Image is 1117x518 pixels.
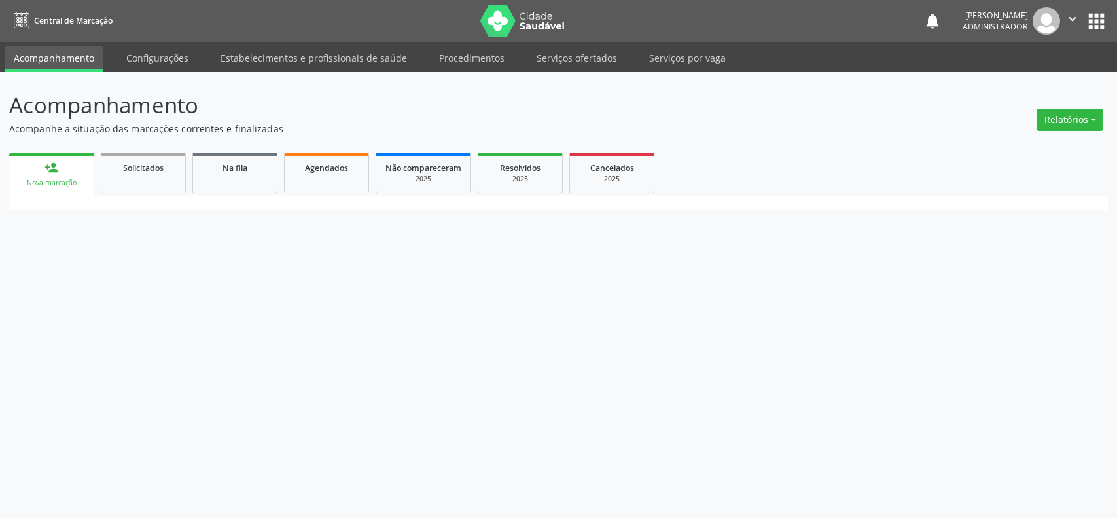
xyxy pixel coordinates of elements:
div: 2025 [385,174,461,184]
p: Acompanhe a situação das marcações correntes e finalizadas [9,122,778,136]
i:  [1065,12,1080,26]
a: Procedimentos [430,46,514,69]
div: [PERSON_NAME] [963,10,1028,21]
button: Relatórios [1037,109,1103,131]
div: 2025 [579,174,645,184]
button: apps [1085,10,1108,33]
span: Central de Marcação [34,15,113,26]
div: person_add [44,160,59,175]
a: Configurações [117,46,198,69]
p: Acompanhamento [9,89,778,122]
button: notifications [923,12,942,30]
img: img [1033,7,1060,35]
span: Na fila [222,162,247,174]
button:  [1060,7,1085,35]
span: Agendados [305,162,348,174]
a: Acompanhamento [5,46,103,72]
span: Resolvidos [500,162,541,174]
span: Cancelados [590,162,634,174]
a: Serviços ofertados [527,46,626,69]
span: Solicitados [123,162,164,174]
a: Estabelecimentos e profissionais de saúde [211,46,416,69]
a: Central de Marcação [9,10,113,31]
a: Serviços por vaga [640,46,735,69]
span: Administrador [963,21,1028,32]
div: 2025 [488,174,553,184]
div: Nova marcação [18,178,85,188]
span: Não compareceram [385,162,461,174]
